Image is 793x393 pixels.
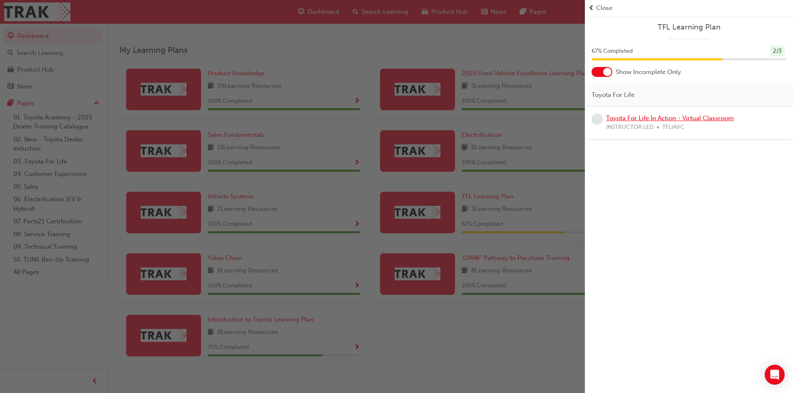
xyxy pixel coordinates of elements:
span: INSTRUCTOR LED [606,123,654,132]
span: prev-icon [588,3,594,13]
span: TFLIAVC [662,123,684,132]
button: prev-iconClose [588,3,790,13]
a: TFL Learning Plan [592,22,786,32]
div: Open Intercom Messenger [765,365,785,385]
span: Close [596,3,612,13]
span: Show Incomplete Only [616,67,681,77]
span: Toyota For Life [592,90,634,100]
span: 67 % Completed [592,47,633,56]
span: learningRecordVerb_NONE-icon [592,114,603,125]
a: Toyota For Life In Action - Virtual Classroom [606,114,734,122]
div: 2 / 3 [770,46,785,57]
